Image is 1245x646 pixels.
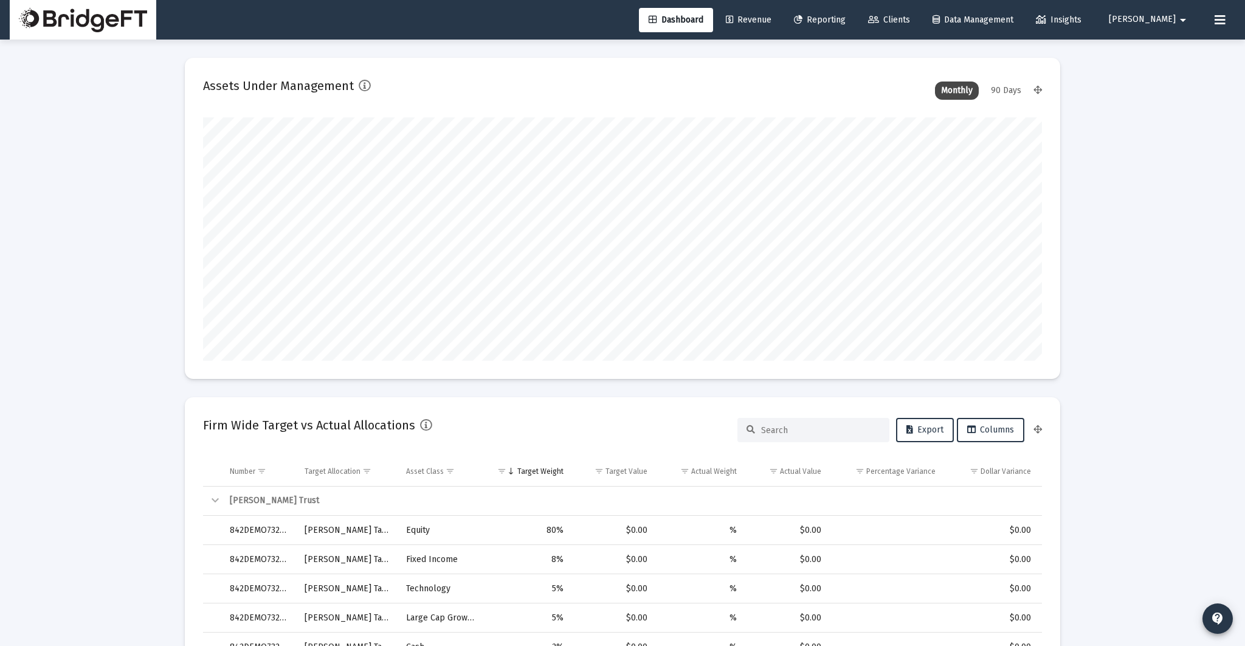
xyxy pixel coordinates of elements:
mat-icon: arrow_drop_down [1176,8,1190,32]
span: Columns [967,425,1014,435]
span: Data Management [933,15,1013,25]
button: [PERSON_NAME] [1094,7,1205,32]
mat-icon: contact_support [1210,611,1225,626]
div: [PERSON_NAME] Trust [230,495,1031,507]
img: Dashboard [19,8,147,32]
div: Target Weight [517,467,564,476]
div: Target Allocation [305,467,360,476]
div: Number [230,467,255,476]
td: Column Target Allocation [296,457,398,486]
span: Clients [868,15,910,25]
span: [PERSON_NAME] [1109,15,1176,25]
td: Column Dollar Variance [944,457,1042,486]
div: $0.00 [953,612,1031,624]
td: Large Cap Growth [398,603,483,633]
td: [PERSON_NAME] Target [296,603,398,633]
div: Monthly [935,82,979,100]
div: Target Value [605,467,647,476]
div: $0.00 [754,554,821,566]
span: Revenue [726,15,771,25]
div: 90 Days [985,82,1027,100]
a: Insights [1026,8,1091,32]
div: % [664,524,737,537]
td: 842DEMO73264 [221,603,296,633]
span: Show filter options for column 'Actual Value' [769,467,778,476]
span: Show filter options for column 'Asset Class' [446,467,455,476]
div: 80% [491,524,564,537]
h2: Assets Under Management [203,76,354,96]
td: [PERSON_NAME] Target [296,516,398,545]
td: Column Target Weight [483,457,572,486]
td: Equity [398,516,483,545]
div: $0.00 [581,524,647,537]
span: Dashboard [649,15,703,25]
div: Actual Weight [691,467,737,476]
div: $0.00 [581,554,647,566]
span: Reporting [794,15,846,25]
td: [PERSON_NAME] Target [296,545,398,574]
div: $0.00 [953,583,1031,595]
div: 8% [491,554,564,566]
span: Show filter options for column 'Target Weight' [497,467,506,476]
td: Fixed Income [398,545,483,574]
span: Show filter options for column 'Dollar Variance' [970,467,979,476]
td: 842DEMO73264 [221,516,296,545]
div: $0.00 [754,583,821,595]
div: 5% [491,612,564,624]
td: Column Asset Class [398,457,483,486]
div: $0.00 [581,583,647,595]
div: Actual Value [780,467,821,476]
a: Clients [858,8,920,32]
div: Percentage Variance [866,467,936,476]
div: $0.00 [754,524,821,537]
span: Show filter options for column 'Target Value' [595,467,604,476]
span: Export [906,425,943,435]
span: Show filter options for column 'Target Allocation' [362,467,371,476]
button: Columns [957,418,1024,442]
div: % [664,612,737,624]
a: Reporting [784,8,855,32]
td: Collapse [203,487,221,516]
td: 842DEMO73264 [221,574,296,603]
div: Asset Class [406,467,444,476]
div: $0.00 [754,612,821,624]
td: [PERSON_NAME] Target [296,574,398,603]
td: Column Actual Weight [656,457,745,486]
a: Dashboard [639,8,713,32]
td: Column Percentage Variance [830,457,944,486]
a: Data Management [923,8,1023,32]
td: Column Target Value [572,457,656,486]
button: Export [896,418,954,442]
a: Revenue [716,8,781,32]
td: Technology [398,574,483,603]
input: Search [761,425,880,436]
div: 5% [491,583,564,595]
div: $0.00 [953,554,1031,566]
div: % [664,554,737,566]
h2: Firm Wide Target vs Actual Allocations [203,415,415,435]
div: $0.00 [581,612,647,624]
span: Insights [1036,15,1081,25]
div: % [664,583,737,595]
div: $0.00 [953,524,1031,537]
td: 842DEMO73264 [221,545,296,574]
td: Column Number [221,457,296,486]
span: Show filter options for column 'Actual Weight' [680,467,689,476]
div: Dollar Variance [981,467,1031,476]
span: Show filter options for column 'Percentage Variance' [855,467,864,476]
td: Column Actual Value [745,457,829,486]
span: Show filter options for column 'Number' [257,467,266,476]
